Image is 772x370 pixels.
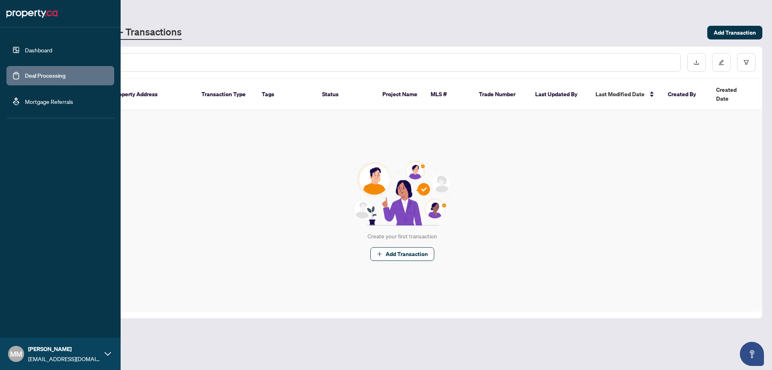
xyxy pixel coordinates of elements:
[661,79,710,110] th: Created By
[719,60,724,65] span: edit
[28,345,101,353] span: [PERSON_NAME]
[743,60,749,65] span: filter
[10,348,22,360] span: MM
[6,7,57,20] img: logo
[707,26,762,39] button: Add Transaction
[370,247,434,261] button: Add Transaction
[25,98,73,105] a: Mortgage Referrals
[28,354,101,363] span: [EMAIL_ADDRESS][DOMAIN_NAME]
[255,79,316,110] th: Tags
[195,79,255,110] th: Transaction Type
[716,85,750,103] span: Created Date
[529,79,589,110] th: Last Updated By
[712,53,731,72] button: edit
[737,53,756,72] button: filter
[377,251,382,257] span: plus
[316,79,376,110] th: Status
[376,79,424,110] th: Project Name
[595,90,645,99] span: Last Modified Date
[107,79,195,110] th: Property Address
[368,232,437,241] div: Create your first transaction
[386,248,428,260] span: Add Transaction
[424,79,472,110] th: MLS #
[710,79,766,110] th: Created Date
[740,342,764,366] button: Open asap
[25,72,66,79] a: Deal Processing
[714,26,756,39] span: Add Transaction
[687,53,706,72] button: download
[25,46,52,54] a: Dashboard
[350,161,454,225] img: Null State Icon
[472,79,529,110] th: Trade Number
[694,60,699,65] span: download
[589,79,661,110] th: Last Modified Date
